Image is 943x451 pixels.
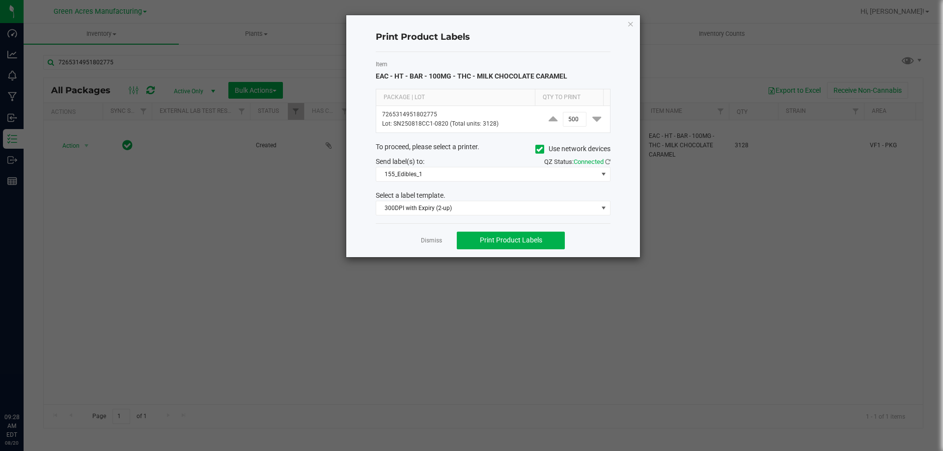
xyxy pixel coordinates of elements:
div: To proceed, please select a printer. [368,142,618,157]
label: Item [376,60,610,69]
span: EAC - HT - BAR - 100MG - THC - MILK CHOCOLATE CARAMEL [376,72,567,80]
p: Lot: SN250818CC1-0820 (Total units: 3128) [382,119,534,129]
span: 155_Edibles_1 [376,167,598,181]
h4: Print Product Labels [376,31,610,44]
div: Select a label template. [368,190,618,201]
label: Use network devices [535,144,610,154]
button: Print Product Labels [457,232,565,249]
a: Dismiss [421,237,442,245]
span: QZ Status: [544,158,610,165]
iframe: Resource center unread badge [29,371,41,383]
th: Qty to Print [535,89,603,106]
th: Package | Lot [376,89,535,106]
iframe: Resource center [10,372,39,402]
span: 300DPI with Expiry (2-up) [376,201,598,215]
span: Connected [574,158,604,165]
span: Print Product Labels [480,236,542,244]
p: 7265314951802775 [382,110,534,119]
span: Send label(s) to: [376,158,424,165]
